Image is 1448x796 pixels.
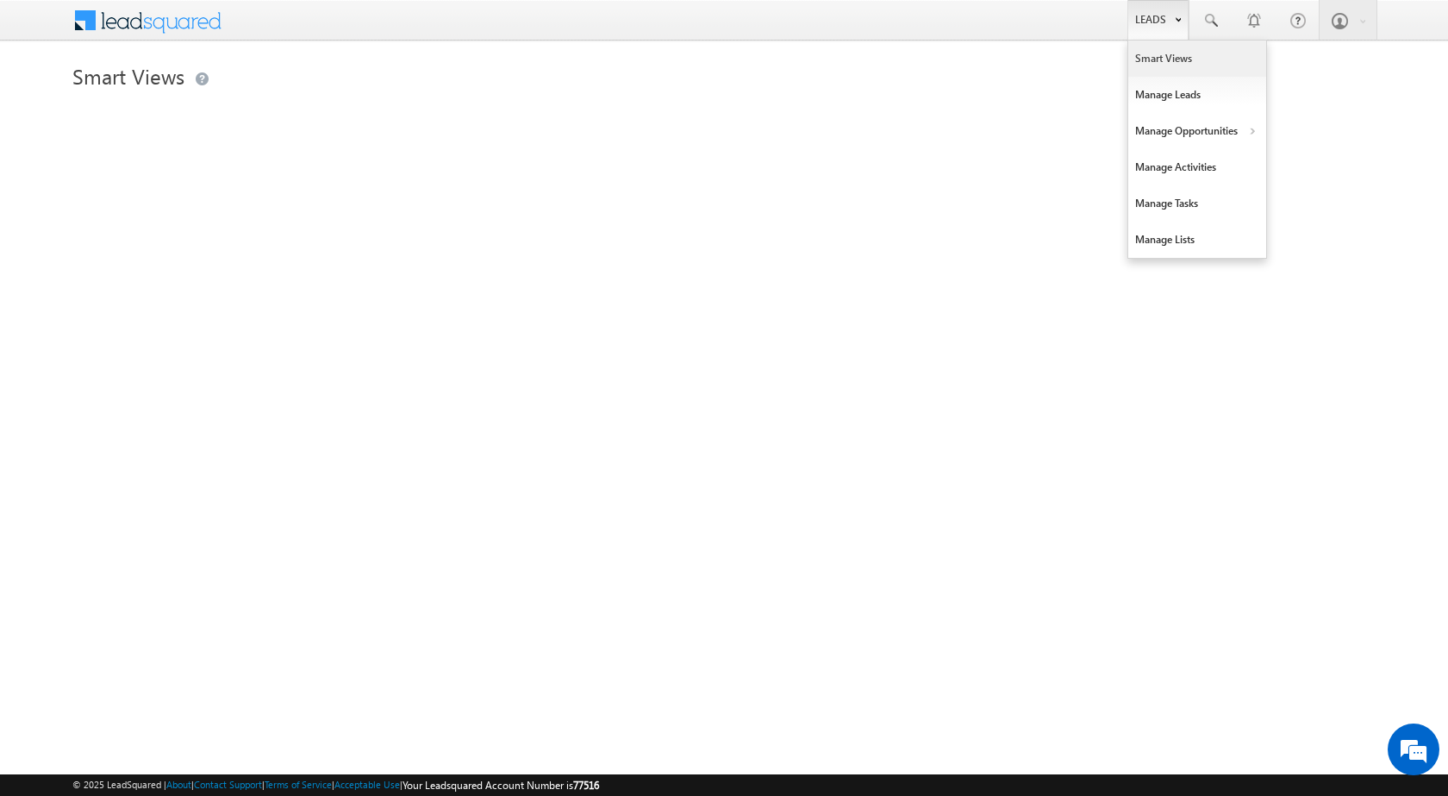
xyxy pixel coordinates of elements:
span: Smart Views [72,62,184,90]
a: Manage Activities [1128,149,1266,185]
a: Acceptable Use [334,779,400,790]
a: Terms of Service [265,779,332,790]
a: Smart Views [1128,41,1266,77]
span: 77516 [573,779,599,792]
span: Your Leadsquared Account Number is [403,779,599,792]
a: Manage Leads [1128,77,1266,113]
a: Contact Support [194,779,262,790]
a: Manage Tasks [1128,185,1266,222]
a: Manage Opportunities [1128,113,1266,149]
span: © 2025 LeadSquared | | | | | [72,777,599,793]
a: Manage Lists [1128,222,1266,258]
a: About [166,779,191,790]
